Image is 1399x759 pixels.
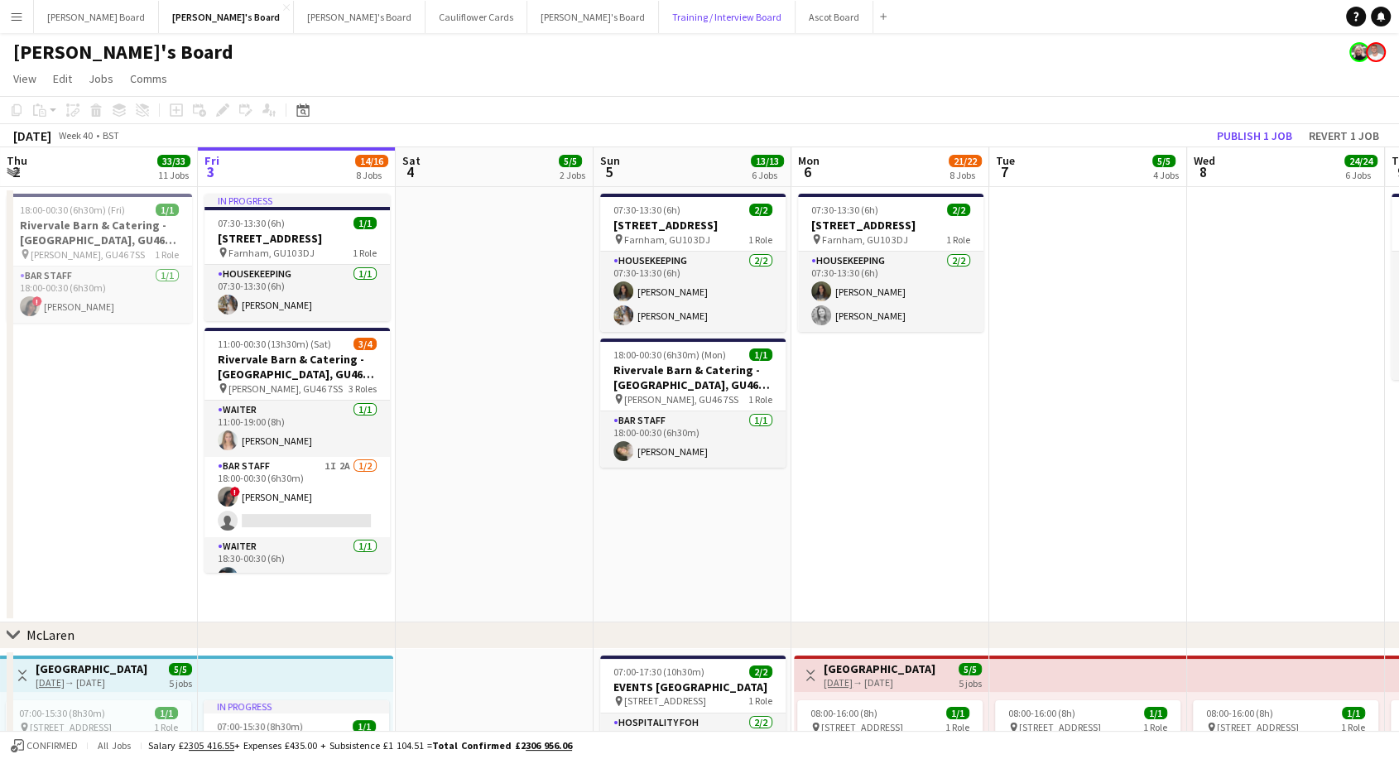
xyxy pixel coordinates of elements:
[959,663,982,675] span: 5/5
[560,169,585,181] div: 2 Jobs
[30,721,112,733] span: [STREET_ADDRESS]
[659,1,796,33] button: Training / Interview Board
[228,382,343,395] span: [PERSON_NAME], GU46 7SS
[32,296,42,306] span: !
[94,739,134,752] span: All jobs
[13,71,36,86] span: View
[204,700,389,713] div: In progress
[189,739,234,752] tcxspan: Call 305 416.55 via 3CX
[26,740,78,752] span: Confirmed
[600,363,786,392] h3: Rivervale Barn & Catering - [GEOGRAPHIC_DATA], GU46 7SS
[8,737,80,755] button: Confirmed
[157,155,190,167] span: 33/33
[600,339,786,468] app-job-card: 18:00-00:30 (6h30m) (Mon)1/1Rivervale Barn & Catering - [GEOGRAPHIC_DATA], GU46 7SS [PERSON_NAME]...
[230,487,240,497] span: !
[1008,707,1075,719] span: 08:00-16:00 (8h)
[748,233,772,246] span: 1 Role
[822,233,908,246] span: Farnham, GU10 3DJ
[53,71,72,86] span: Edit
[26,627,75,643] div: McLaren
[1206,707,1273,719] span: 08:00-16:00 (8h)
[796,162,820,181] span: 6
[7,194,192,323] app-job-card: 18:00-00:30 (6h30m) (Fri)1/1Rivervale Barn & Catering - [GEOGRAPHIC_DATA], GU46 7SS [PERSON_NAME]...
[159,1,294,33] button: [PERSON_NAME]'s Board
[294,1,425,33] button: [PERSON_NAME]'s Board
[356,169,387,181] div: 8 Jobs
[169,663,192,675] span: 5/5
[204,231,390,246] h3: [STREET_ADDRESS]
[749,204,772,216] span: 2/2
[123,68,174,89] a: Comms
[1345,169,1377,181] div: 6 Jobs
[1210,125,1299,147] button: Publish 1 job
[46,68,79,89] a: Edit
[600,218,786,233] h3: [STREET_ADDRESS]
[353,247,377,259] span: 1 Role
[748,694,772,707] span: 1 Role
[945,721,969,733] span: 1 Role
[36,676,147,689] div: → [DATE]
[946,233,970,246] span: 1 Role
[949,169,981,181] div: 8 Jobs
[600,252,786,332] app-card-role: Housekeeping2/207:30-13:30 (6h)[PERSON_NAME][PERSON_NAME]
[31,248,145,261] span: [PERSON_NAME], GU46 7SS
[824,661,935,676] h3: [GEOGRAPHIC_DATA]
[946,707,969,719] span: 1/1
[400,162,421,181] span: 4
[36,661,147,676] h3: [GEOGRAPHIC_DATA]
[959,675,982,689] div: 5 jobs
[796,1,873,33] button: Ascot Board
[600,411,786,468] app-card-role: BAR STAFF1/118:00-00:30 (6h30m)[PERSON_NAME]
[1153,169,1179,181] div: 4 Jobs
[1217,721,1299,733] span: [STREET_ADDRESS]
[1019,721,1101,733] span: [STREET_ADDRESS]
[624,393,738,406] span: [PERSON_NAME], GU46 7SS
[1341,721,1365,733] span: 1 Role
[798,153,820,168] span: Mon
[204,328,390,573] div: 11:00-00:30 (13h30m) (Sat)3/4Rivervale Barn & Catering - [GEOGRAPHIC_DATA], GU46 7SS [PERSON_NAME...
[204,457,390,537] app-card-role: BAR STAFF1I2A1/218:00-00:30 (6h30m)![PERSON_NAME]
[824,676,935,689] div: → [DATE]
[204,194,390,321] div: In progress07:30-13:30 (6h)1/1[STREET_ADDRESS] Farnham, GU10 3DJ1 RoleHousekeeping1/107:30-13:30 ...
[798,252,983,332] app-card-role: Housekeeping2/207:30-13:30 (6h)[PERSON_NAME][PERSON_NAME]
[949,155,982,167] span: 21/22
[353,338,377,350] span: 3/4
[7,267,192,323] app-card-role: BAR STAFF1/118:00-00:30 (6h30m)![PERSON_NAME]
[204,194,390,207] div: In progress
[204,265,390,321] app-card-role: Housekeeping1/107:30-13:30 (6h)[PERSON_NAME]
[1302,125,1386,147] button: Revert 1 job
[810,707,877,719] span: 08:00-16:00 (8h)
[355,155,388,167] span: 14/16
[218,217,285,229] span: 07:30-13:30 (6h)
[204,401,390,457] app-card-role: Waiter1/111:00-19:00 (8h)[PERSON_NAME]
[402,153,421,168] span: Sat
[526,739,572,752] tcxspan: Call 306 956.06 via 3CX
[798,194,983,332] div: 07:30-13:30 (6h)2/2[STREET_ADDRESS] Farnham, GU10 3DJ1 RoleHousekeeping2/207:30-13:30 (6h)[PERSON...
[425,1,527,33] button: Cauliflower Cards
[749,665,772,678] span: 2/2
[4,162,27,181] span: 2
[1143,721,1167,733] span: 1 Role
[202,162,219,181] span: 3
[353,720,376,733] span: 1/1
[752,169,783,181] div: 6 Jobs
[432,739,572,752] span: Total Confirmed £2
[7,218,192,247] h3: Rivervale Barn & Catering - [GEOGRAPHIC_DATA], GU46 7SS
[20,204,125,216] span: 18:00-00:30 (6h30m) (Fri)
[169,675,192,689] div: 5 jobs
[217,720,303,733] span: 07:00-15:30 (8h30m)
[1349,42,1369,62] app-user-avatar: Kathryn Davies
[600,194,786,332] app-job-card: 07:30-13:30 (6h)2/2[STREET_ADDRESS] Farnham, GU10 3DJ1 RoleHousekeeping2/207:30-13:30 (6h)[PERSON...
[36,676,65,689] tcxspan: Call 30-09-2025 via 3CX
[154,721,178,733] span: 1 Role
[996,153,1015,168] span: Tue
[624,694,706,707] span: [STREET_ADDRESS]
[824,676,853,689] tcxspan: Call 06-10-2025 via 3CX
[811,204,878,216] span: 07:30-13:30 (6h)
[600,153,620,168] span: Sun
[7,153,27,168] span: Thu
[204,153,219,168] span: Fri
